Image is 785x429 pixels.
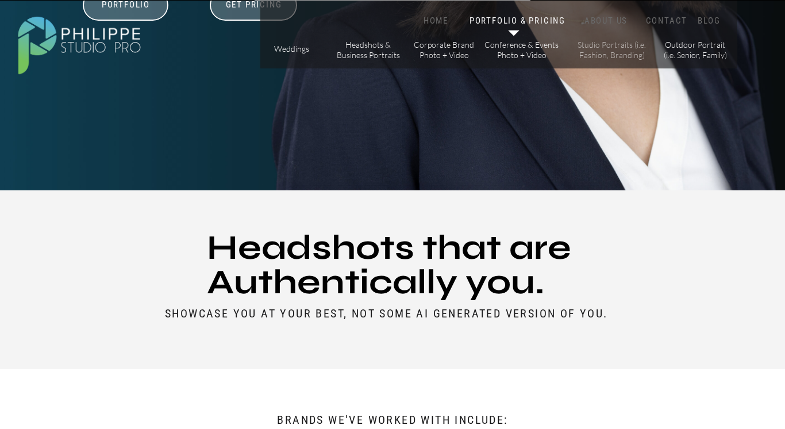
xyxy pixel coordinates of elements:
[484,40,559,60] a: Conference & Events Photo + Video
[411,40,476,60] a: Corporate Brand Photo + Video
[467,16,568,26] a: PORTFOLIO & PRICING
[573,40,651,60] a: Studio Portraits (i.e. Fashion, Branding)
[207,231,579,302] h2: Headshots that are Authentically you.
[411,16,460,26] a: HOME
[582,16,630,26] a: ABOUT US
[271,44,312,56] a: Weddings
[695,16,724,26] a: BLOG
[643,16,690,26] a: CONTACT
[336,40,401,60] a: Headshots & Business Portraits
[165,307,621,320] p: Showcase you at your best, not some AI generated version of you.
[663,40,728,60] a: Outdoor Portrait (i.e. Senior, Family)
[259,413,527,428] p: Brands we've worked with include:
